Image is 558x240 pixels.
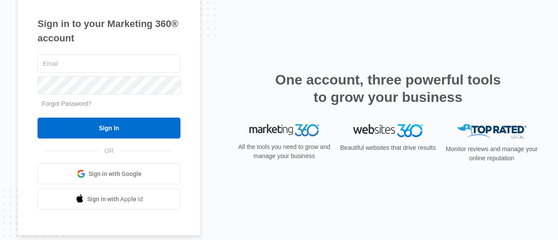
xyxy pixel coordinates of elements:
[37,54,180,73] input: Email
[339,143,437,152] p: Beautiful websites that drive results
[37,163,180,184] a: Sign in with Google
[37,118,180,139] input: Sign In
[37,17,180,45] h1: Sign in to your Marketing 360® account
[99,146,120,155] span: OR
[88,169,142,179] span: Sign in with Google
[42,100,92,107] a: Forgot Password?
[37,189,180,210] a: Sign in with Apple Id
[457,124,527,139] img: Top Rated Local
[235,142,333,161] p: All the tools you need to grow and manage your business
[353,124,423,137] img: Websites 360
[272,71,504,106] h2: One account, three powerful tools to grow your business
[443,145,541,163] p: Monitor reviews and manage your online reputation
[249,124,319,136] img: Marketing 360
[87,195,143,204] span: Sign in with Apple Id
